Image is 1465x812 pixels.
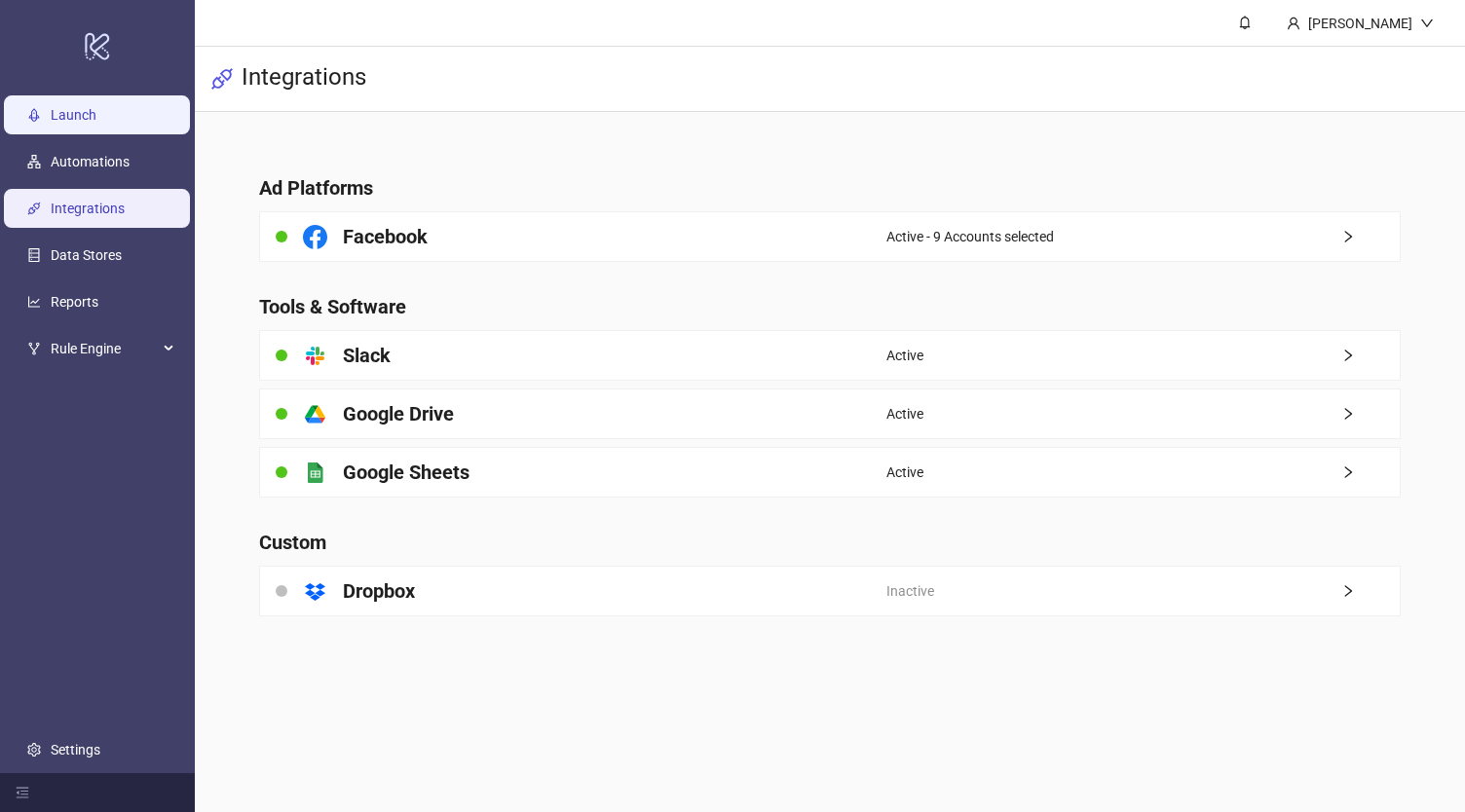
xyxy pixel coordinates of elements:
[259,174,1401,202] h4: Ad Platforms
[1341,584,1400,598] span: right
[886,345,923,366] span: Active
[259,293,1401,320] h4: Tools & Software
[259,566,1401,616] a: DropboxInactiveright
[259,211,1401,262] a: FacebookActive - 9 Accounts selectedright
[1341,465,1400,479] span: right
[1420,17,1434,30] span: down
[210,67,234,91] span: api
[343,342,391,369] h4: Slack
[1341,407,1400,421] span: right
[343,223,428,250] h4: Facebook
[1238,16,1252,29] span: bell
[51,329,158,368] span: Rule Engine
[259,330,1401,381] a: SlackActiveright
[886,403,923,424] span: Active
[1287,17,1300,30] span: user
[343,400,454,427] h4: Google Drive
[343,577,415,605] h4: Dropbox
[259,529,1401,556] h4: Custom
[51,742,100,757] a: Settings
[1341,349,1400,362] span: right
[16,786,29,799] span: menu-fold
[51,107,96,123] a: Launch
[886,580,934,602] span: Inactive
[51,294,98,310] a: Reports
[1341,230,1400,243] span: right
[51,154,130,169] a: Automations
[51,201,125,216] a: Integrations
[343,459,470,486] h4: Google Sheets
[259,447,1401,498] a: Google SheetsActiveright
[27,342,41,355] span: fork
[886,226,1054,247] span: Active - 9 Accounts selected
[1300,13,1420,34] div: [PERSON_NAME]
[51,247,122,263] a: Data Stores
[259,388,1401,439] a: Google DriveActiveright
[886,461,923,483] span: Active
[242,62,366,95] h3: Integrations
